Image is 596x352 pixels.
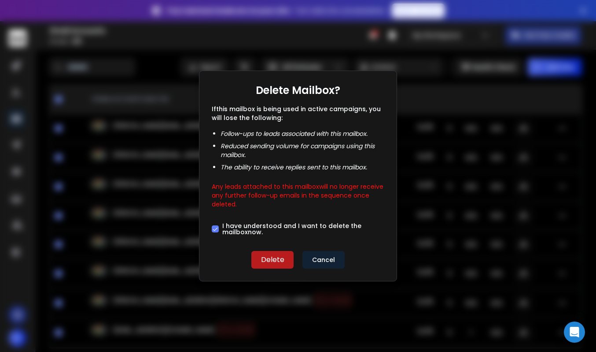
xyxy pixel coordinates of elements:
p: If this mailbox is being used in active campaigns, you will lose the following: [212,105,384,122]
li: Reduced sending volume for campaigns using this mailbox . [221,142,384,159]
div: Open Intercom Messenger [564,322,585,343]
li: The ability to receive replies sent to this mailbox . [221,163,384,172]
h1: Delete Mailbox? [256,83,340,97]
li: Follow-ups to leads associated with this mailbox . [221,129,384,138]
button: Delete [251,251,294,269]
p: Any leads attached to this mailbox will no longer receive any further follow-up emails in the seq... [212,179,384,209]
button: Cancel [302,251,345,269]
label: I have understood and I want to delete the mailbox now. [222,223,384,235]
